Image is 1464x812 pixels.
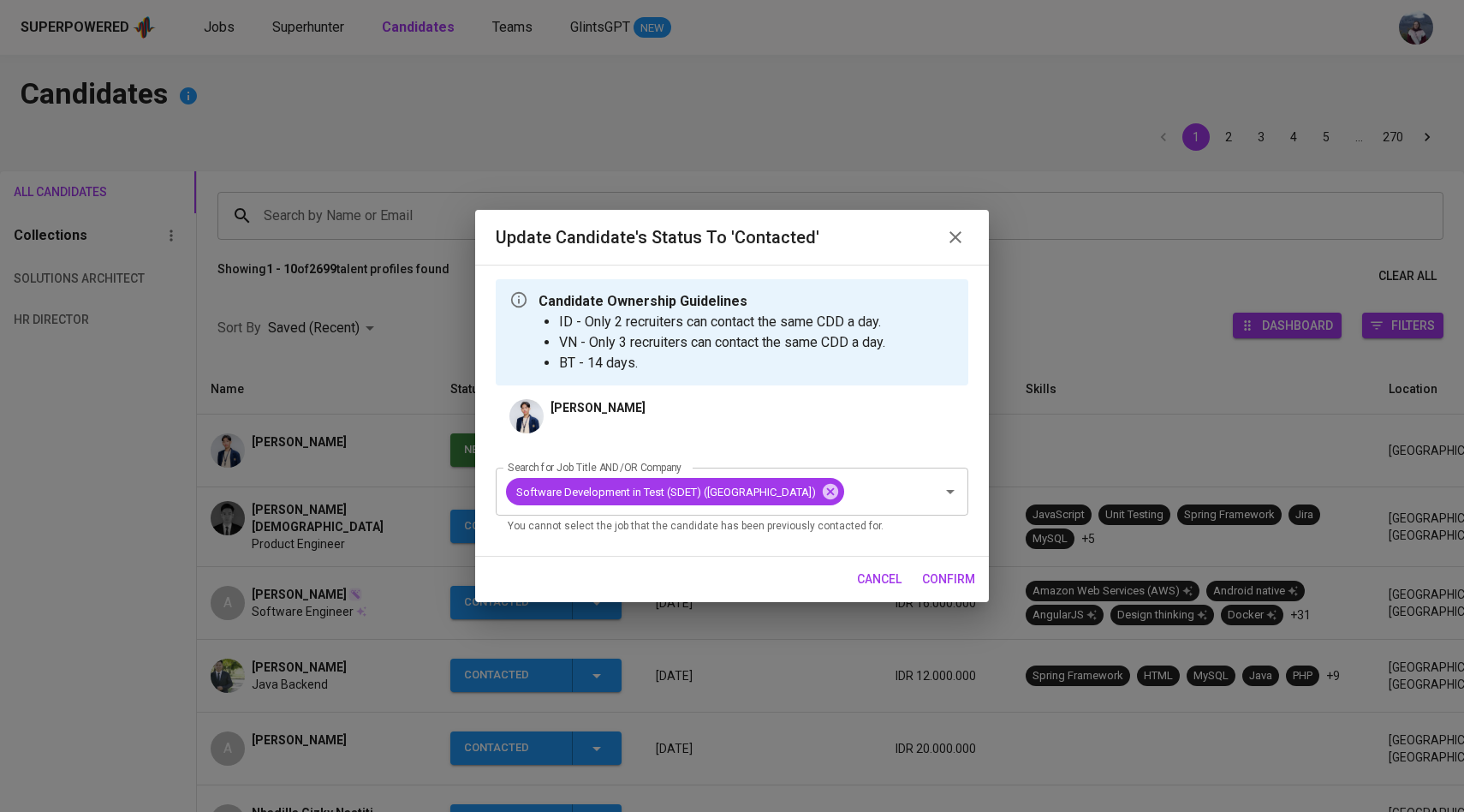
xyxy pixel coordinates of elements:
[915,564,982,595] button: confirm
[857,569,902,590] span: cancel
[506,484,826,500] span: Software Development in Test (SDET) ([GEOGRAPHIC_DATA])
[509,399,544,433] img: 0528eee22477ebea3454e07748117e17.jpg
[550,399,646,416] p: [PERSON_NAME]
[539,291,885,312] p: Candidate Ownership Guidelines
[559,312,885,332] li: ID - Only 2 recruiters can contact the same CDD a day.
[508,518,956,535] p: You cannot select the job that the candidate has been previously contacted for.
[938,480,962,504] button: Open
[850,564,908,595] button: cancel
[506,478,844,505] div: Software Development in Test (SDET) ([GEOGRAPHIC_DATA])
[496,224,819,251] h6: Update Candidate's Status to 'Contacted'
[559,332,885,353] li: VN - Only 3 recruiters can contact the same CDD a day.
[559,353,885,373] li: BT - 14 days.
[922,569,975,590] span: confirm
